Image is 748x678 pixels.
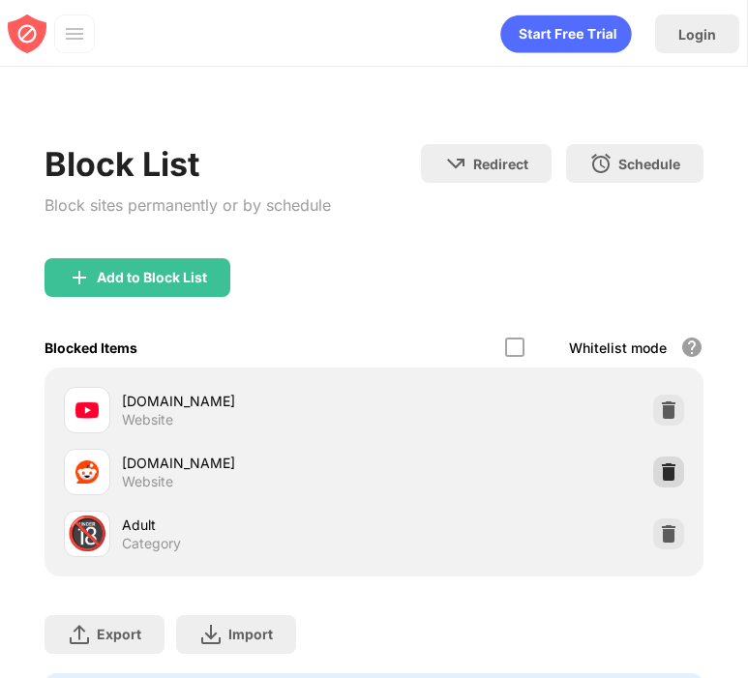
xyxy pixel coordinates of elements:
div: Redirect [473,156,528,172]
div: Import [228,626,273,642]
div: Website [122,473,173,490]
div: 🔞 [67,514,107,553]
div: Add to Block List [97,270,207,285]
div: Adult [122,515,374,535]
div: Category [122,535,181,552]
div: [DOMAIN_NAME] [122,453,374,473]
div: Login [678,26,716,43]
div: Export [97,626,141,642]
div: Whitelist mode [569,339,667,356]
img: blocksite-icon-red.svg [8,15,46,53]
div: Block sites permanently or by schedule [45,192,331,220]
div: Schedule [618,156,680,172]
div: Blocked Items [45,339,137,356]
div: Website [122,411,173,428]
div: [DOMAIN_NAME] [122,391,374,411]
div: Block List [45,144,331,184]
div: animation [500,15,632,53]
img: favicons [75,398,99,422]
img: favicons [75,460,99,484]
